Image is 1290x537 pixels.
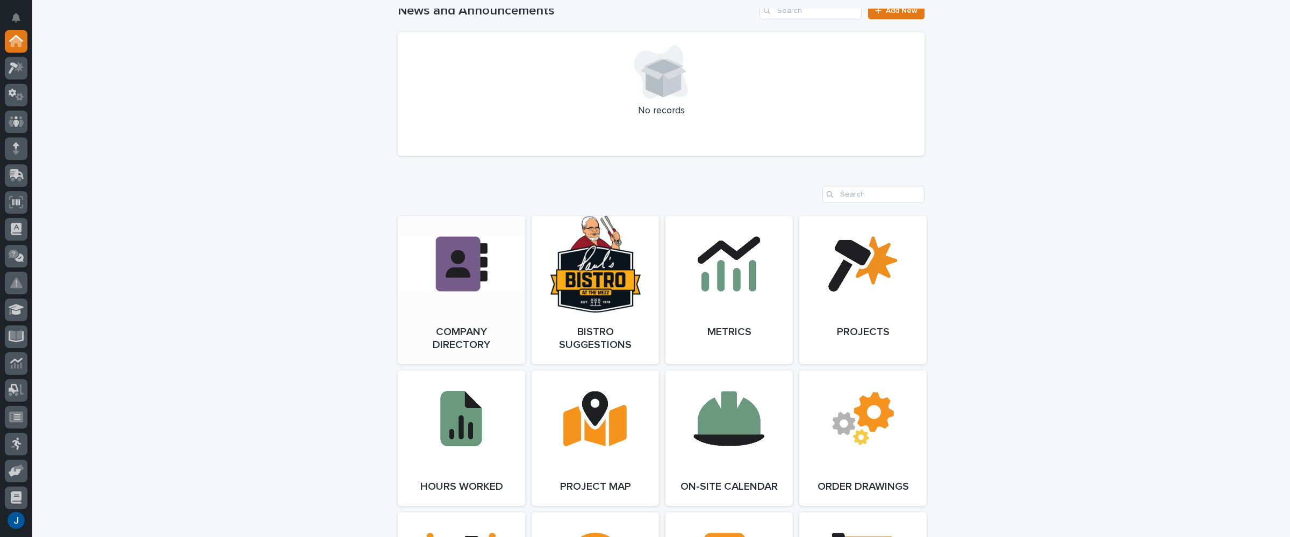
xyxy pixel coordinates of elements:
input: Search [822,186,924,203]
input: Search [759,2,862,19]
span: Add New [886,7,918,14]
h1: News and Announcements [398,3,755,19]
a: Company Directory [398,216,525,364]
a: Project Map [532,371,659,506]
a: Hours Worked [398,371,525,506]
a: Add New [868,2,924,19]
a: On-Site Calendar [665,371,793,506]
button: users-avatar [5,509,27,532]
a: Bistro Suggestions [532,216,659,364]
a: Order Drawings [799,371,927,506]
p: No records [411,105,912,117]
button: Notifications [5,6,27,29]
a: Projects [799,216,927,364]
div: Notifications [13,13,27,30]
a: Metrics [665,216,793,364]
